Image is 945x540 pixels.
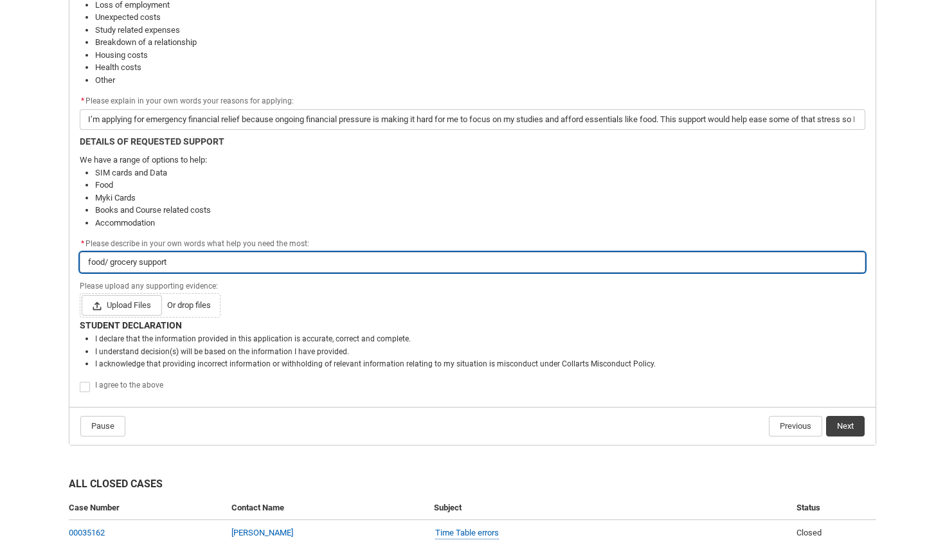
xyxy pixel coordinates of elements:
li: Food [95,179,865,192]
span: Upload Files [82,295,162,316]
li: Health costs [95,61,865,74]
span: Closed [797,528,822,537]
li: Other [95,74,865,87]
span: I declare that the information provided in this application is accurate, correct and complete. [95,334,411,343]
li: Accommodation [95,217,865,230]
span: Please explain in your own words your reasons for applying: [80,96,294,105]
li: Unexpected costs [95,11,865,24]
a: Time Table errors [435,526,499,540]
th: Case Number [69,496,226,520]
li: Myki Cards [95,192,865,204]
li: SIM cards and Data [95,166,865,179]
li: Books and Course related costs [95,204,865,217]
span: Or drop files [167,299,211,312]
strong: STUDENT DECLARATION [80,320,182,330]
p: We have a range of options to help: [80,154,865,166]
abbr: required [81,239,84,248]
span: I agree to the above [95,381,163,390]
th: Contact Name [226,496,429,520]
li: Housing costs [95,49,865,62]
a: 00035162 [69,528,105,537]
span: Please upload any supporting evidence: [80,278,223,292]
abbr: required [81,96,84,105]
h2: All Closed Cases [69,476,876,496]
a: [PERSON_NAME] [231,528,293,537]
th: Status [791,496,876,520]
button: Next [826,416,865,437]
strong: DETAILS OF REQUESTED SUPPORT [80,136,224,147]
span: I understand decision(s) will be based on the information I have provided. [95,347,349,356]
button: Previous [769,416,822,437]
button: Pause [80,416,125,437]
span: I acknowledge that providing incorrect information or withholding of relevant information relatin... [95,359,656,368]
li: Study related expenses [95,24,865,37]
li: Breakdown of a relationship [95,36,865,49]
span: Please describe in your own words what help you need the most: [80,239,309,248]
th: Subject [429,496,791,520]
